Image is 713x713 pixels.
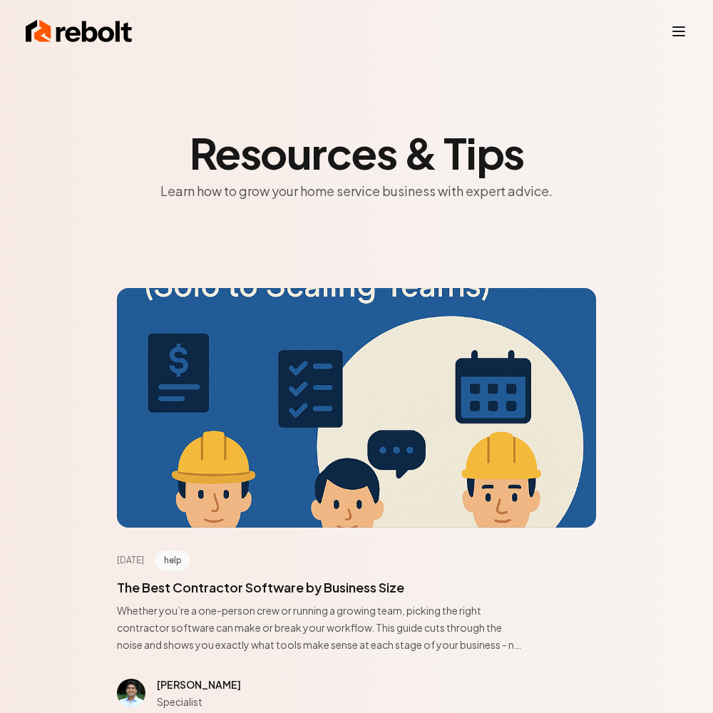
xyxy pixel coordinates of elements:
a: The Best Contractor Software by Business Size [117,579,404,595]
span: [PERSON_NAME] [157,678,241,691]
h2: Resources & Tips [117,131,596,174]
img: Rebolt Logo [26,17,133,46]
p: Learn how to grow your home service business with expert advice. [117,180,596,202]
button: Toggle mobile menu [670,23,687,40]
span: help [155,550,190,570]
time: [DATE] [117,555,144,566]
